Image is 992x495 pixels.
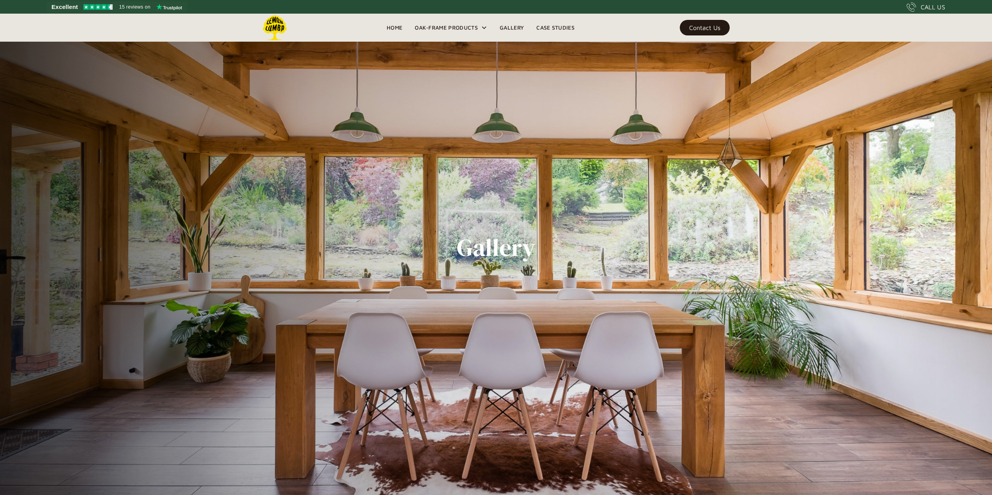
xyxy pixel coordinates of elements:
[907,2,945,12] a: CALL US
[47,2,187,12] a: See Lemon Lumba reviews on Trustpilot
[530,22,581,33] a: Case Studies
[380,22,408,33] a: Home
[83,4,113,10] img: Trustpilot 4.5 stars
[51,2,78,12] span: Excellent
[689,25,720,30] div: Contact Us
[493,22,530,33] a: Gallery
[415,23,478,32] div: Oak-Frame Products
[921,2,945,12] div: CALL US
[408,14,493,42] div: Oak-Frame Products
[457,234,535,261] h1: Gallery
[680,20,730,35] a: Contact Us
[119,2,150,12] span: 15 reviews on
[156,4,182,10] img: Trustpilot logo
